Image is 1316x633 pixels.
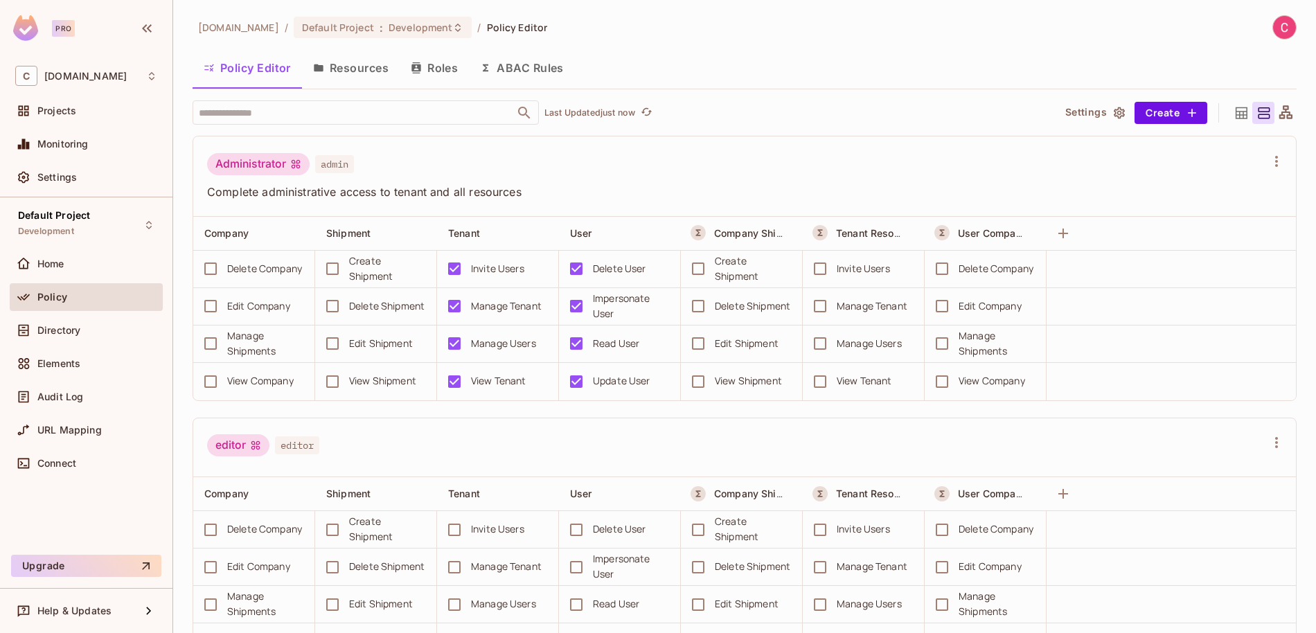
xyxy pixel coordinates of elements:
[37,358,80,369] span: Elements
[471,336,536,351] div: Manage Users
[227,559,290,574] div: Edit Company
[37,105,76,116] span: Projects
[349,373,416,389] div: View Shipment
[635,105,655,121] span: Click to refresh data
[515,103,534,123] button: Open
[477,21,481,34] li: /
[349,559,425,574] div: Delete Shipment
[471,261,524,276] div: Invite Users
[349,596,413,612] div: Edit Shipment
[471,596,536,612] div: Manage Users
[959,521,1033,537] div: Delete Company
[958,487,1035,500] span: User Companies
[400,51,469,85] button: Roles
[15,66,37,86] span: C
[593,373,650,389] div: Update User
[638,105,655,121] button: refresh
[13,15,38,41] img: SReyMgAAAABJRU5ErkJggg==
[593,336,639,351] div: Read User
[37,425,102,436] span: URL Mapping
[593,596,639,612] div: Read User
[37,292,67,303] span: Policy
[37,605,112,616] span: Help & Updates
[837,261,890,276] div: Invite Users
[326,227,371,239] span: Shipment
[389,21,452,34] span: Development
[837,559,907,574] div: Manage Tenant
[379,22,384,33] span: :
[544,107,635,118] p: Last Updated just now
[641,106,652,120] span: refresh
[570,488,592,499] span: User
[593,521,646,537] div: Delete User
[837,373,892,389] div: View Tenant
[691,486,706,501] button: A Resource Set is a dynamically conditioned resource, defined by real-time criteria.
[204,488,249,499] span: Company
[227,328,303,359] div: Manage Shipments
[959,559,1022,574] div: Edit Company
[52,20,75,37] div: Pro
[837,298,907,314] div: Manage Tenant
[302,51,400,85] button: Resources
[469,51,575,85] button: ABAC Rules
[227,298,290,314] div: Edit Company
[570,227,592,239] span: User
[275,436,319,454] span: editor
[715,336,779,351] div: Edit Shipment
[349,336,413,351] div: Edit Shipment
[934,486,950,501] button: A Resource Set is a dynamically conditioned resource, defined by real-time criteria.
[471,373,526,389] div: View Tenant
[448,227,480,239] span: Tenant
[715,373,782,389] div: View Shipment
[487,21,548,34] span: Policy Editor
[193,51,302,85] button: Policy Editor
[349,253,425,284] div: Create Shipment
[349,514,425,544] div: Create Shipment
[198,21,279,34] span: the active workspace
[691,225,706,240] button: A Resource Set is a dynamically conditioned resource, defined by real-time criteria.
[18,210,90,221] span: Default Project
[326,488,371,499] span: Shipment
[1060,102,1129,124] button: Settings
[448,488,480,499] span: Tenant
[812,225,828,240] button: A Resource Set is a dynamically conditioned resource, defined by real-time criteria.
[471,298,542,314] div: Manage Tenant
[959,328,1035,359] div: Manage Shipments
[1135,102,1207,124] button: Create
[37,325,80,336] span: Directory
[471,559,542,574] div: Manage Tenant
[715,514,791,544] div: Create Shipment
[11,555,161,577] button: Upgrade
[959,589,1035,619] div: Manage Shipments
[714,487,812,500] span: Company Shipments
[837,336,902,351] div: Manage Users
[302,21,374,34] span: Default Project
[836,226,920,240] span: Tenant Resources
[715,298,790,314] div: Delete Shipment
[44,71,127,82] span: Workspace: cargologik.com
[836,487,920,500] span: Tenant Resources
[207,153,310,175] div: Administrator
[715,596,779,612] div: Edit Shipment
[958,226,1035,240] span: User Companies
[204,227,249,239] span: Company
[227,589,303,619] div: Manage Shipments
[18,226,74,237] span: Development
[837,596,902,612] div: Manage Users
[959,298,1022,314] div: Edit Company
[471,521,524,537] div: Invite Users
[715,253,791,284] div: Create Shipment
[959,261,1033,276] div: Delete Company
[315,155,354,173] span: admin
[593,551,669,582] div: Impersonate User
[812,486,828,501] button: A Resource Set is a dynamically conditioned resource, defined by real-time criteria.
[285,21,288,34] li: /
[1273,16,1296,39] img: Cargologik IT
[37,391,83,402] span: Audit Log
[959,373,1025,389] div: View Company
[37,172,77,183] span: Settings
[349,298,425,314] div: Delete Shipment
[37,258,64,269] span: Home
[227,261,302,276] div: Delete Company
[593,261,646,276] div: Delete User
